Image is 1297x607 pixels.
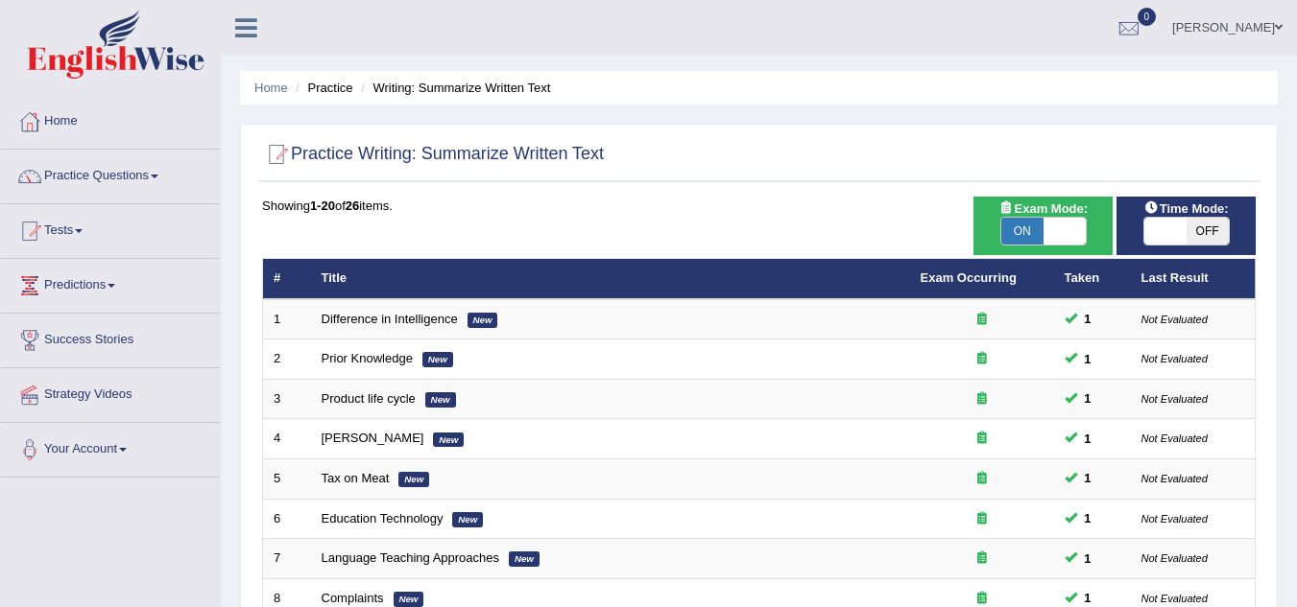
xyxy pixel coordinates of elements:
[356,79,550,97] li: Writing: Summarize Written Text
[422,352,453,367] em: New
[1077,349,1099,369] span: You cannot take this question anymore
[1,423,220,471] a: Your Account
[291,79,352,97] li: Practice
[263,539,311,579] td: 7
[263,379,311,419] td: 3
[263,459,311,500] td: 5
[254,81,288,95] a: Home
[425,392,456,408] em: New
[1077,508,1099,528] span: You cannot take this question anymore
[322,312,458,326] a: Difference in Intelligence
[1141,353,1208,364] small: Not Evaluated
[1,259,220,307] a: Predictions
[1077,549,1099,569] span: You cannot take this question anymore
[1137,198,1237,219] span: Time Mode:
[973,197,1113,255] div: Show exams occurring in exams
[322,391,416,406] a: Product life cycle
[1,204,220,252] a: Tests
[468,313,498,328] em: New
[398,472,429,487] em: New
[346,198,359,213] b: 26
[1141,314,1208,325] small: Not Evaluated
[1141,593,1208,604] small: Not Evaluated
[322,471,390,485] a: Tax on Meat
[509,551,540,567] em: New
[1077,388,1099,409] span: You cannot take this question anymore
[1077,309,1099,329] span: You cannot take this question anymore
[1077,468,1099,488] span: You cannot take this question anymore
[263,419,311,459] td: 4
[1054,259,1131,299] th: Taken
[1141,552,1208,564] small: Not Evaluated
[322,351,413,365] a: Prior Knowledge
[1,314,220,362] a: Success Stories
[1,368,220,416] a: Strategy Videos
[1141,473,1208,484] small: Not Evaluated
[310,198,335,213] b: 1-20
[1141,432,1208,444] small: Not Evaluated
[322,511,444,525] a: Education Technology
[311,259,910,299] th: Title
[921,390,1044,409] div: Exam occurring question
[991,198,1094,219] span: Exam Mode:
[322,550,500,565] a: Language Teaching Approaches
[1001,218,1044,245] span: ON
[921,549,1044,568] div: Exam occurring question
[1,150,220,198] a: Practice Questions
[263,339,311,380] td: 2
[921,430,1044,448] div: Exam occurring question
[263,499,311,539] td: 6
[1141,393,1208,405] small: Not Evaluated
[921,350,1044,368] div: Exam occurring question
[322,431,424,445] a: [PERSON_NAME]
[322,591,384,605] a: Complaints
[1138,8,1157,26] span: 0
[921,270,1017,285] a: Exam Occurring
[1187,218,1229,245] span: OFF
[263,259,311,299] th: #
[433,432,464,448] em: New
[921,311,1044,329] div: Exam occurring question
[921,510,1044,528] div: Exam occurring question
[263,299,311,339] td: 1
[394,592,424,607] em: New
[1077,429,1099,449] span: You cannot take this question anymore
[1131,259,1256,299] th: Last Result
[921,470,1044,488] div: Exam occurring question
[452,512,483,527] em: New
[1,95,220,143] a: Home
[262,140,604,169] h2: Practice Writing: Summarize Written Text
[262,197,1256,215] div: Showing of items.
[1141,513,1208,525] small: Not Evaluated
